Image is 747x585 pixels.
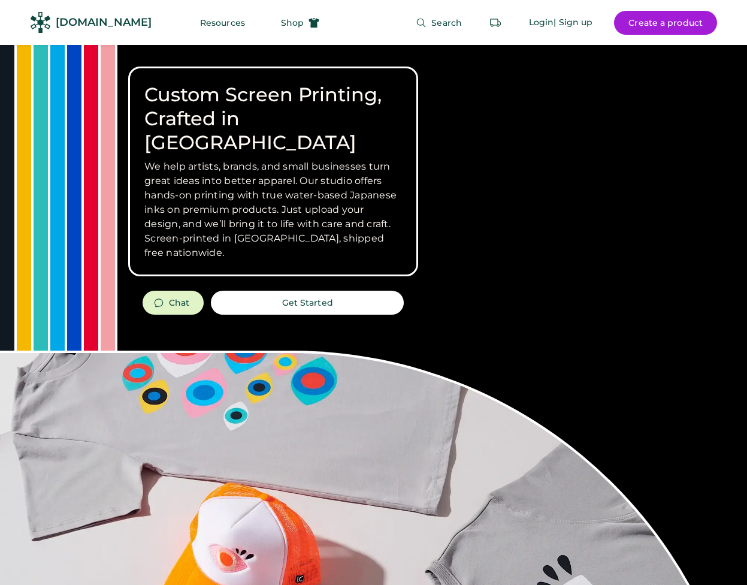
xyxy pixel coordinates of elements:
[554,17,592,29] div: | Sign up
[529,17,554,29] div: Login
[56,15,152,30] div: [DOMAIN_NAME]
[30,12,51,33] img: Rendered Logo - Screens
[144,83,402,155] h1: Custom Screen Printing, Crafted in [GEOGRAPHIC_DATA]
[401,11,476,35] button: Search
[186,11,259,35] button: Resources
[431,19,462,27] span: Search
[614,11,717,35] button: Create a product
[267,11,334,35] button: Shop
[143,291,204,315] button: Chat
[211,291,404,315] button: Get Started
[281,19,304,27] span: Shop
[144,159,402,260] h3: We help artists, brands, and small businesses turn great ideas into better apparel. Our studio of...
[483,11,507,35] button: Retrieve an order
